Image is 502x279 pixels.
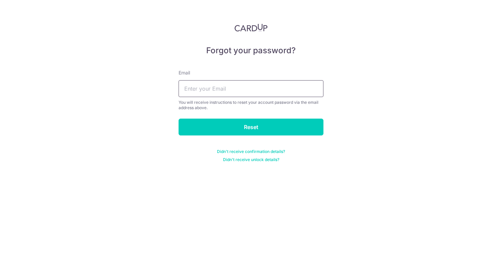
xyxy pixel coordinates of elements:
[234,24,268,32] img: CardUp Logo
[179,45,323,56] h5: Forgot your password?
[223,157,279,162] a: Didn't receive unlock details?
[217,149,285,154] a: Didn't receive confirmation details?
[179,100,323,111] div: You will receive instructions to reset your account password via the email address above.
[179,80,323,97] input: Enter your Email
[179,119,323,135] input: Reset
[179,69,190,76] label: Email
